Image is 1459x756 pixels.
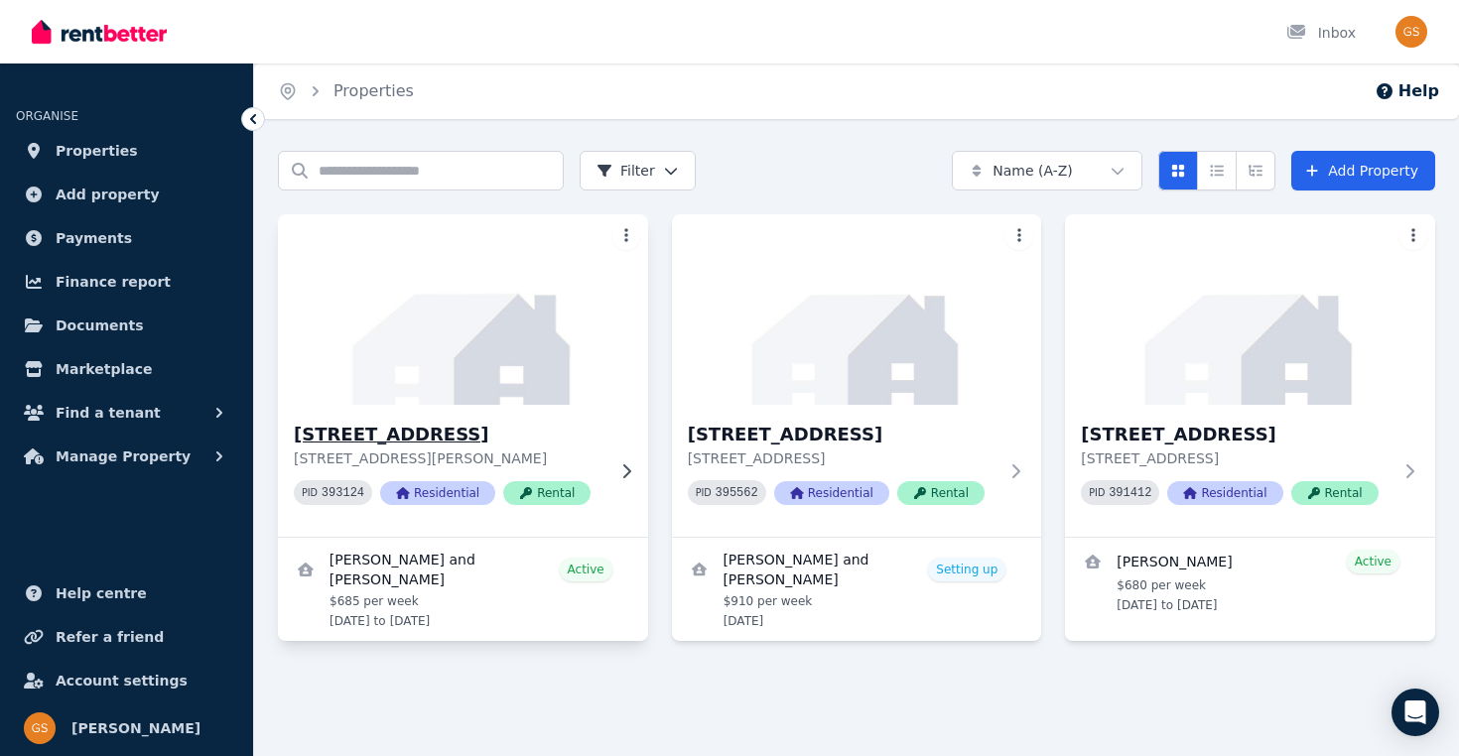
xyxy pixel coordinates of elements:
[56,625,164,649] span: Refer a friend
[56,401,161,425] span: Find a tenant
[294,421,604,448] h3: [STREET_ADDRESS]
[597,161,655,181] span: Filter
[897,481,985,505] span: Rental
[696,487,712,498] small: PID
[16,175,237,214] a: Add property
[71,716,200,740] span: [PERSON_NAME]
[16,661,237,700] a: Account settings
[1375,79,1439,103] button: Help
[993,161,1073,181] span: Name (A-Z)
[278,538,648,641] a: View details for Stephen Mangwayana and Vimbai mangwayanas
[1236,151,1275,190] button: Expanded list view
[1399,222,1427,250] button: More options
[56,183,160,206] span: Add property
[1158,151,1275,190] div: View options
[380,481,495,505] span: Residential
[56,314,144,337] span: Documents
[302,487,318,498] small: PID
[1081,448,1392,468] p: [STREET_ADDRESS]
[56,357,152,381] span: Marketplace
[774,481,889,505] span: Residential
[1167,481,1282,505] span: Residential
[56,226,132,250] span: Payments
[294,448,604,468] p: [STREET_ADDRESS][PERSON_NAME]
[952,151,1142,190] button: Name (A-Z)
[1109,486,1151,500] code: 391412
[16,218,237,258] a: Payments
[1395,16,1427,48] img: Gurjeet Singh
[32,17,167,47] img: RentBetter
[503,481,591,505] span: Rental
[16,617,237,657] a: Refer a friend
[16,437,237,476] button: Manage Property
[16,393,237,433] button: Find a tenant
[1158,151,1198,190] button: Card view
[254,63,438,119] nav: Breadcrumb
[56,139,138,163] span: Properties
[56,581,147,605] span: Help centre
[1065,214,1435,405] img: 120 Mallard Way, Cannington
[16,109,78,123] span: ORGANISE
[1065,214,1435,537] a: 120 Mallard Way, Cannington[STREET_ADDRESS][STREET_ADDRESS]PID 391412ResidentialRental
[672,214,1042,537] a: 13 Bridge Rd, Canning Vale[STREET_ADDRESS][STREET_ADDRESS]PID 395562ResidentialRental
[322,486,364,500] code: 393124
[56,669,188,693] span: Account settings
[672,538,1042,641] a: View details for Ankit Aggarwal and Vaibhav Girdher
[688,421,998,448] h3: [STREET_ADDRESS]
[16,131,237,171] a: Properties
[16,262,237,302] a: Finance report
[24,712,56,744] img: Gurjeet Singh
[1286,23,1356,43] div: Inbox
[16,349,237,389] a: Marketplace
[333,81,414,100] a: Properties
[16,306,237,345] a: Documents
[1291,151,1435,190] a: Add Property
[1089,487,1105,498] small: PID
[16,573,237,613] a: Help centre
[1065,538,1435,625] a: View details for Manjinder Singh
[1392,689,1439,736] div: Open Intercom Messenger
[1081,421,1392,448] h3: [STREET_ADDRESS]
[688,448,998,468] p: [STREET_ADDRESS]
[1197,151,1237,190] button: Compact list view
[1291,481,1379,505] span: Rental
[56,270,171,294] span: Finance report
[278,214,648,537] a: 10 Rimfire St, Byford[STREET_ADDRESS][STREET_ADDRESS][PERSON_NAME]PID 393124ResidentialRental
[672,214,1042,405] img: 13 Bridge Rd, Canning Vale
[1005,222,1033,250] button: More options
[612,222,640,250] button: More options
[716,486,758,500] code: 395562
[580,151,696,190] button: Filter
[56,444,191,468] span: Manage Property
[269,209,657,410] img: 10 Rimfire St, Byford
